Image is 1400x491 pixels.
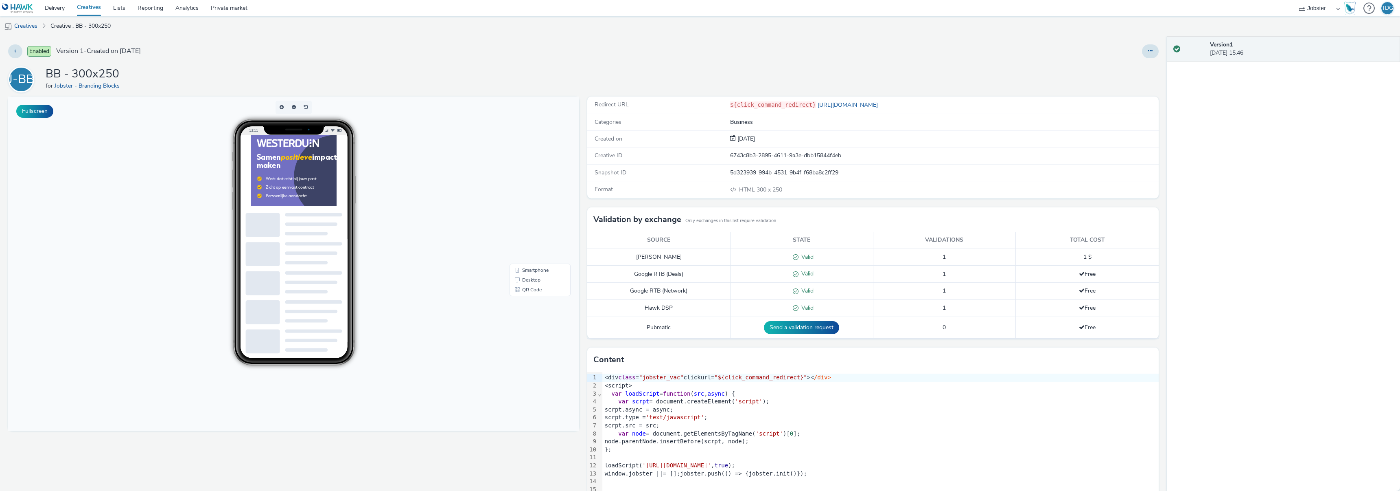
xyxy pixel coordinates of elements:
span: "jobster_vac" [639,374,684,381]
span: 300 x 250 [738,186,782,194]
span: function [663,390,690,397]
span: async [708,390,725,397]
div: <div = clickurl= >< [602,374,1159,382]
span: 1 [943,304,946,312]
span: var [612,390,622,397]
span: [DATE] [736,135,755,143]
span: for [46,82,55,90]
li: Desktop [503,178,561,188]
img: mobile [4,22,12,31]
div: }; [602,446,1159,454]
div: 8 [587,430,597,438]
div: 5 [587,406,597,414]
h3: Validation by exchange [593,214,681,226]
span: Free [1079,304,1096,312]
div: 1 [587,374,597,382]
span: Created on [595,135,622,143]
span: Free [1079,287,1096,295]
td: [PERSON_NAME] [587,249,730,266]
div: 4 [587,398,597,406]
a: Jobster - Branding Blocks [55,82,123,90]
span: 'text/javascript' [646,414,704,421]
span: Valid [798,287,814,295]
div: 6 [587,414,597,422]
td: Google RTB (Network) [587,283,730,300]
td: Pubmatic [587,317,730,338]
h2: Samen impact maken [8,26,122,48]
td: Google RTB (Deals) [587,266,730,283]
div: J-BB [9,68,34,91]
span: loadScript [625,390,659,397]
span: /div> [814,374,831,381]
div: = ( , ) { [602,390,1159,398]
span: Redirect URL [595,101,629,108]
th: Total cost [1016,232,1159,249]
span: 1 [943,270,946,278]
span: Format [595,185,613,193]
th: Source [587,232,730,249]
div: 11 [587,454,597,462]
span: Smartphone [514,171,540,176]
span: true [714,462,728,469]
div: 2 [587,382,597,390]
div: = document.createElement( ); [602,398,1159,406]
div: 13 [587,470,597,478]
span: 1 [943,253,946,261]
div: 12 [587,462,597,470]
div: 14 [587,478,597,486]
div: node.parentNode.insertBefore(scrpt, node); [602,438,1159,446]
span: node [632,430,646,437]
span: var [618,430,628,437]
span: 1 [943,287,946,295]
h3: Content [593,354,624,366]
span: 'script' [735,398,762,405]
a: [URL][DOMAIN_NAME] [816,101,881,109]
span: positieve [42,24,87,38]
span: Valid [798,270,814,277]
a: J-BB [8,75,37,83]
img: undefined Logo [2,3,33,13]
div: = document.getElementsByTagName( )[ ]; [602,430,1159,438]
span: 'script' [756,430,783,437]
div: 10 [587,446,597,454]
span: "${click_command_redirect}" [714,374,807,381]
div: scrpt.async = async; [602,406,1159,414]
div: 3 [587,390,597,398]
li: Werk dat echt bij jouw past [9,56,115,68]
span: 13:11 [241,31,249,36]
span: Free [1079,324,1096,331]
div: 6743c8b3-2895-4611-9a3e-dbb15844f4eb [730,152,1158,160]
video: westerduin video [2,3,120,101]
span: var [618,398,628,405]
div: scrpt.type = ; [602,414,1159,422]
span: '[URL][DOMAIN_NAME]' [642,462,711,469]
div: loadScript( , ); [602,462,1159,470]
div: window.jobster ||= [];jobster.push(() => {jobster.init()}); [602,470,1159,478]
div: Business [730,118,1158,126]
span: Enabled [27,46,51,57]
span: src [694,390,704,397]
td: Hawk DSP [587,300,730,317]
span: Categories [595,118,621,126]
div: [DATE] 15:46 [1210,41,1393,57]
span: HTML [739,186,757,194]
h1: BB - 300x250 [46,66,123,82]
th: Validations [873,232,1016,249]
div: 7 [587,422,597,430]
div: 5d323939-994b-4531-9b4f-f68ba8c2ff29 [730,169,1158,177]
div: Creation 25 June 2025, 15:46 [736,135,755,143]
span: Fold line [597,390,602,397]
span: scrpt [632,398,649,405]
div: <script> [602,382,1159,390]
span: Desktop [514,181,532,186]
span: Snapshot ID [595,169,626,176]
span: class [618,374,635,381]
a: Creative : BB - 300x250 [46,16,115,36]
button: Fullscreen [16,105,53,118]
span: Valid [798,253,814,261]
span: Version 1 - Created on [DATE] [56,46,141,56]
div: TDG [1382,2,1393,14]
img: Hawk Academy [1344,2,1356,15]
li: Persoonlijke aandacht [9,81,115,93]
